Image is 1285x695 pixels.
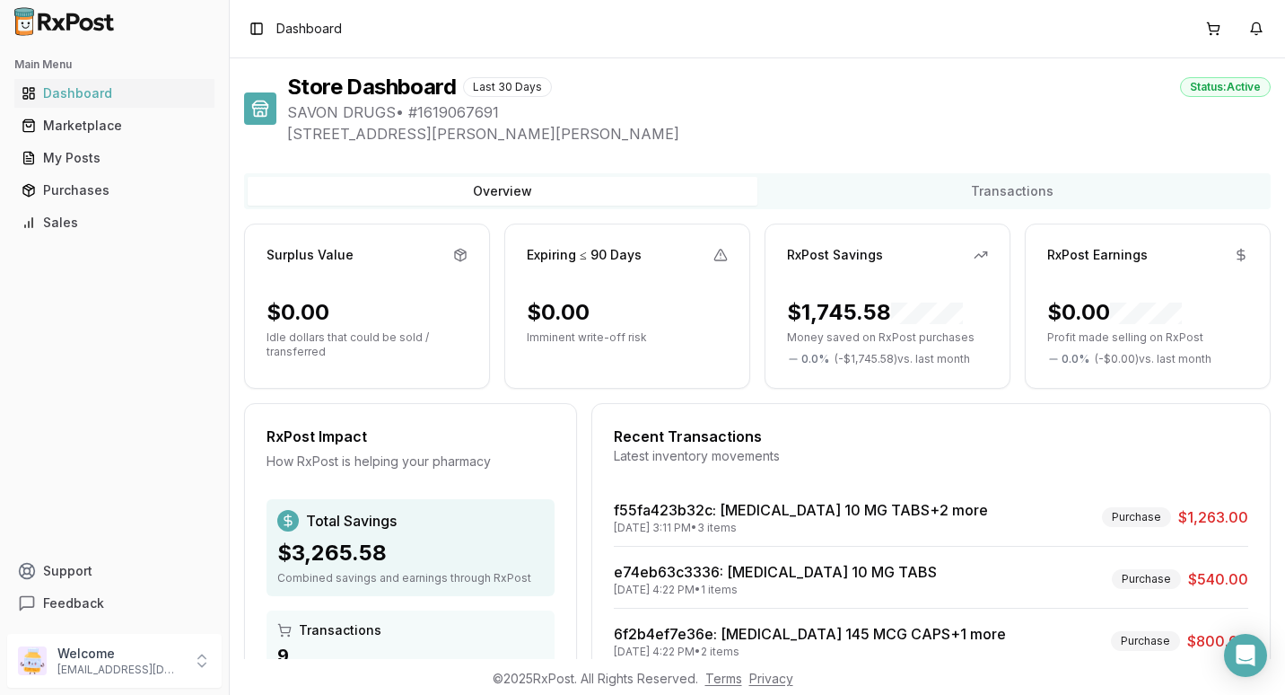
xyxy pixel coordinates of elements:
[614,426,1248,447] div: Recent Transactions
[787,330,988,345] p: Money saved on RxPost purchases
[299,621,381,639] span: Transactions
[614,447,1248,465] div: Latest inventory movements
[614,625,1006,643] a: 6f2b4ef7e36e: [MEDICAL_DATA] 145 MCG CAPS+1 more
[527,330,728,345] p: Imminent write-off risk
[43,594,104,612] span: Feedback
[787,246,883,264] div: RxPost Savings
[801,352,829,366] span: 0.0 %
[7,79,222,108] button: Dashboard
[705,671,742,686] a: Terms
[22,117,207,135] div: Marketplace
[7,208,222,237] button: Sales
[527,246,642,264] div: Expiring ≤ 90 Days
[22,149,207,167] div: My Posts
[1112,569,1181,589] div: Purchase
[276,20,342,38] nav: breadcrumb
[787,298,963,327] div: $1,745.58
[749,671,793,686] a: Privacy
[14,77,214,110] a: Dashboard
[22,84,207,102] div: Dashboard
[267,330,468,359] p: Idle dollars that could be sold / transferred
[7,7,122,36] img: RxPost Logo
[287,101,1271,123] span: SAVON DRUGS • # 1619067691
[267,246,354,264] div: Surplus Value
[1111,631,1180,651] div: Purchase
[1188,568,1248,590] span: $540.00
[14,110,214,142] a: Marketplace
[1187,630,1248,652] span: $800.00
[614,583,937,597] div: [DATE] 4:22 PM • 1 items
[267,426,555,447] div: RxPost Impact
[14,142,214,174] a: My Posts
[1224,634,1267,677] div: Open Intercom Messenger
[18,647,47,675] img: User avatar
[267,453,555,471] div: How RxPost is helping your pharmacy
[614,501,988,519] a: f55fa423b32c: [MEDICAL_DATA] 10 MG TABS+2 more
[463,77,552,97] div: Last 30 Days
[22,214,207,232] div: Sales
[14,207,214,239] a: Sales
[1062,352,1089,366] span: 0.0 %
[7,144,222,172] button: My Posts
[835,352,970,366] span: ( - $1,745.58 ) vs. last month
[1178,506,1248,528] span: $1,263.00
[277,643,544,668] div: 9
[276,20,342,38] span: Dashboard
[277,539,544,567] div: $3,265.58
[248,177,757,206] button: Overview
[1047,330,1248,345] p: Profit made selling on RxPost
[7,111,222,140] button: Marketplace
[306,510,397,532] span: Total Savings
[277,571,544,585] div: Combined savings and earnings through RxPost
[267,298,329,327] div: $0.00
[757,177,1267,206] button: Transactions
[7,587,222,620] button: Feedback
[1102,507,1171,527] div: Purchase
[287,73,456,101] h1: Store Dashboard
[7,555,222,587] button: Support
[22,181,207,199] div: Purchases
[527,298,590,327] div: $0.00
[1180,77,1271,97] div: Status: Active
[14,57,214,72] h2: Main Menu
[614,645,1006,659] div: [DATE] 4:22 PM • 2 items
[57,663,182,677] p: [EMAIL_ADDRESS][DOMAIN_NAME]
[614,563,937,581] a: e74eb63c3336: [MEDICAL_DATA] 10 MG TABS
[1047,246,1148,264] div: RxPost Earnings
[287,123,1271,145] span: [STREET_ADDRESS][PERSON_NAME][PERSON_NAME]
[7,176,222,205] button: Purchases
[614,521,988,535] div: [DATE] 3:11 PM • 3 items
[1095,352,1211,366] span: ( - $0.00 ) vs. last month
[1047,298,1182,327] div: $0.00
[14,174,214,207] a: Purchases
[57,645,182,663] p: Welcome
